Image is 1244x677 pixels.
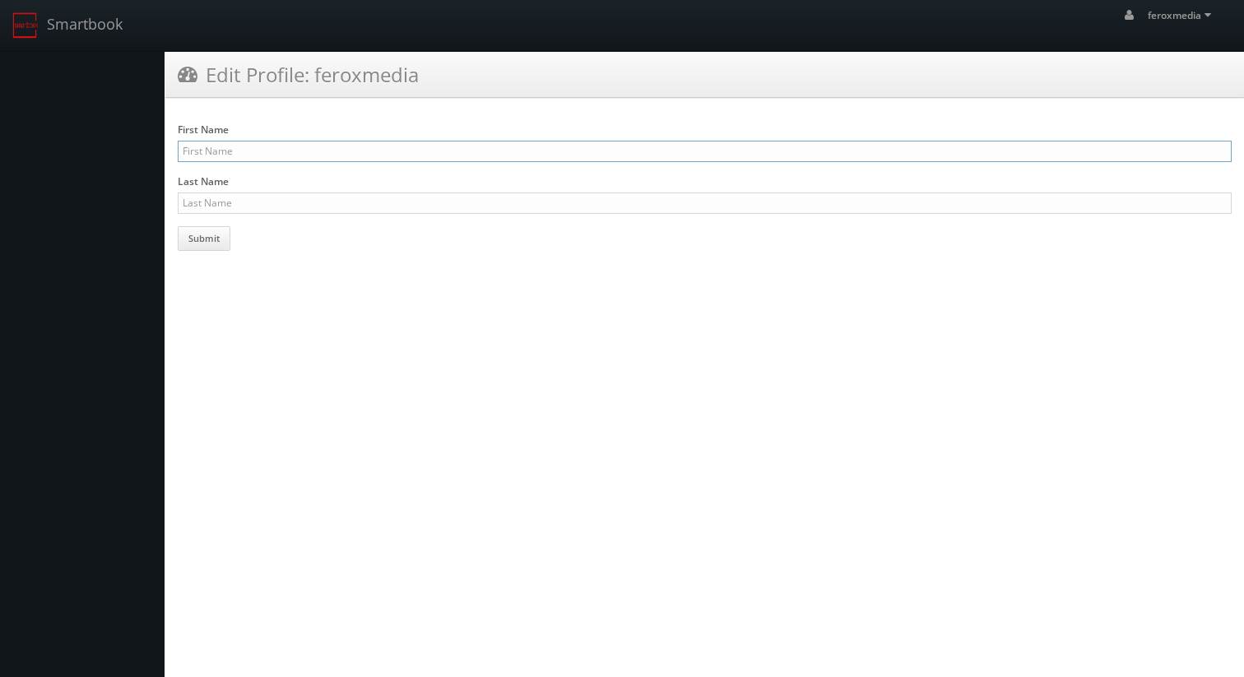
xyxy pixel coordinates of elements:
label: Last Name [178,174,229,188]
input: Last Name [178,192,1232,214]
label: First Name [178,123,229,137]
img: smartbook-logo.png [12,12,39,39]
span: feroxmedia [1148,8,1216,22]
input: First Name [178,141,1232,162]
h3: Edit Profile: feroxmedia [178,60,419,89]
button: Submit [178,226,230,251]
